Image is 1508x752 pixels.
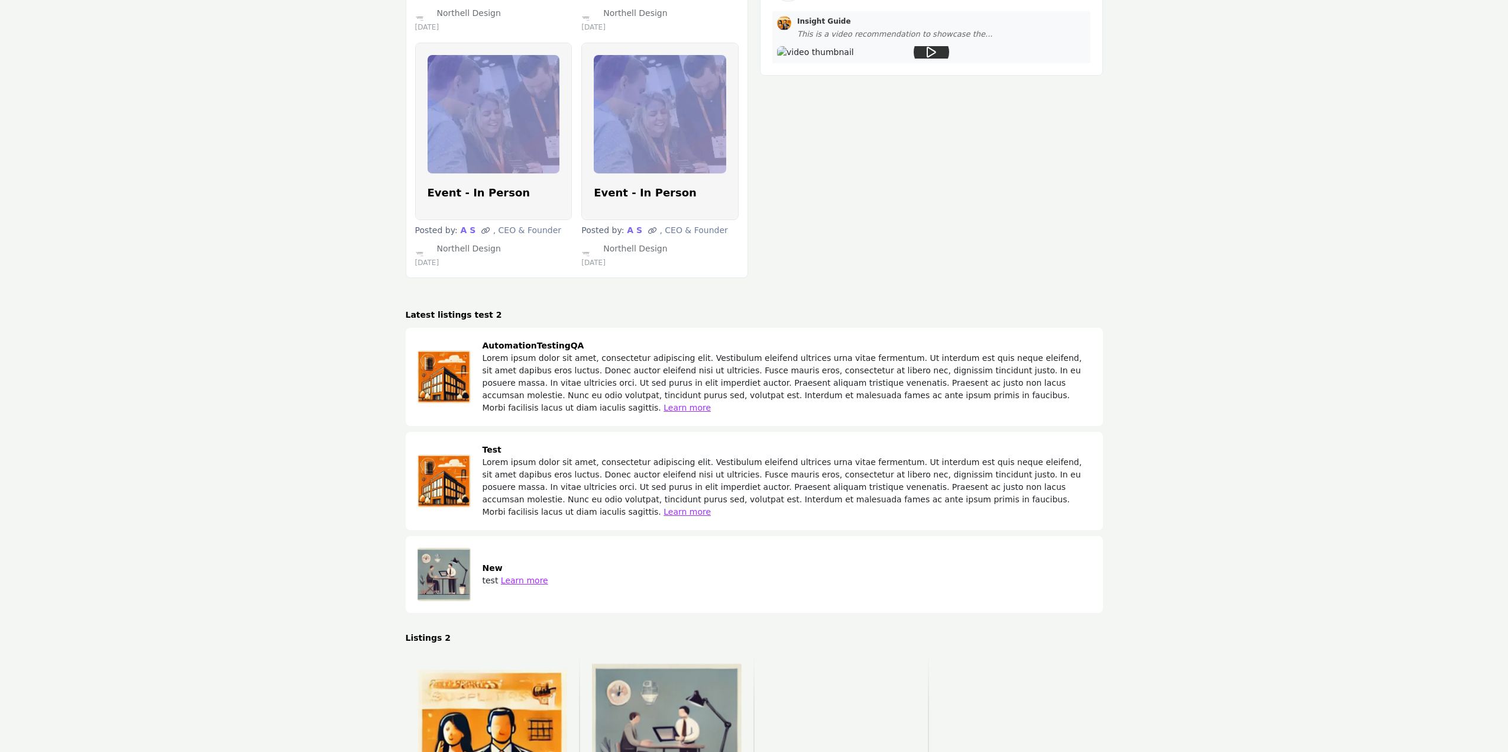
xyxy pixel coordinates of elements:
img: Northell Design [581,6,596,21]
a: A S [458,225,479,235]
strong: A S [627,225,642,235]
a: New [483,563,503,573]
img: Event - In Person [594,55,726,173]
strong: A S [461,225,476,235]
a: Learn more [664,403,711,412]
h2: Listings 2 [406,632,1103,644]
span: Learn more [664,506,711,518]
a: Event - In Person [428,186,530,199]
img: video thumbnail [777,46,1086,59]
img: Northell Design [415,6,430,21]
h2: Latest listings test 2 [406,309,1103,321]
p: Posted by: [415,225,572,237]
span: Learn more [501,575,548,587]
span: Learn more [664,402,711,414]
span: New [483,562,503,575]
img: Event - In Person [428,55,560,173]
img: AutomationTestingQA [418,350,471,404]
img: Insight Guide [777,16,791,30]
span: test [483,576,499,585]
a: Northell Design [415,6,572,21]
img: New [418,548,471,601]
a: Learn more [664,507,711,517]
span: AutomationTestingQA [483,340,584,352]
span: Test [483,444,501,456]
span: , CEO & Founder [659,225,727,235]
a: Test [483,445,501,454]
span: [DATE] [581,259,606,267]
span: [DATE] [581,23,606,31]
span: Lorem ipsum dolor sit amet, consectetur adipiscing elit. Vestibulum eleifend ultrices urna vitae ... [483,457,1082,517]
span: Lorem ipsum dolor sit amet, consectetur adipiscing elit. Vestibulum eleifend ultrices urna vitae ... [483,353,1082,412]
a: Northell Design [581,241,739,256]
a: A S [624,225,645,235]
img: Northell Design [581,241,596,256]
p: Posted by: [581,225,739,237]
div: This is a video recommendation to showcase the... [797,29,1086,40]
span: , CEO & Founder [493,225,561,235]
a: Northell Design [581,6,739,21]
img: Northell Design [415,241,430,256]
a: Learn more [501,576,548,585]
a: AutomationTestingQA [483,341,584,350]
a: Event - In Person [594,186,697,199]
a: Northell Design [415,241,572,256]
img: Test [418,454,471,508]
span: [DATE] [415,23,439,31]
span: [DATE] [415,259,439,267]
a: Insight Guide [797,16,1086,27]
